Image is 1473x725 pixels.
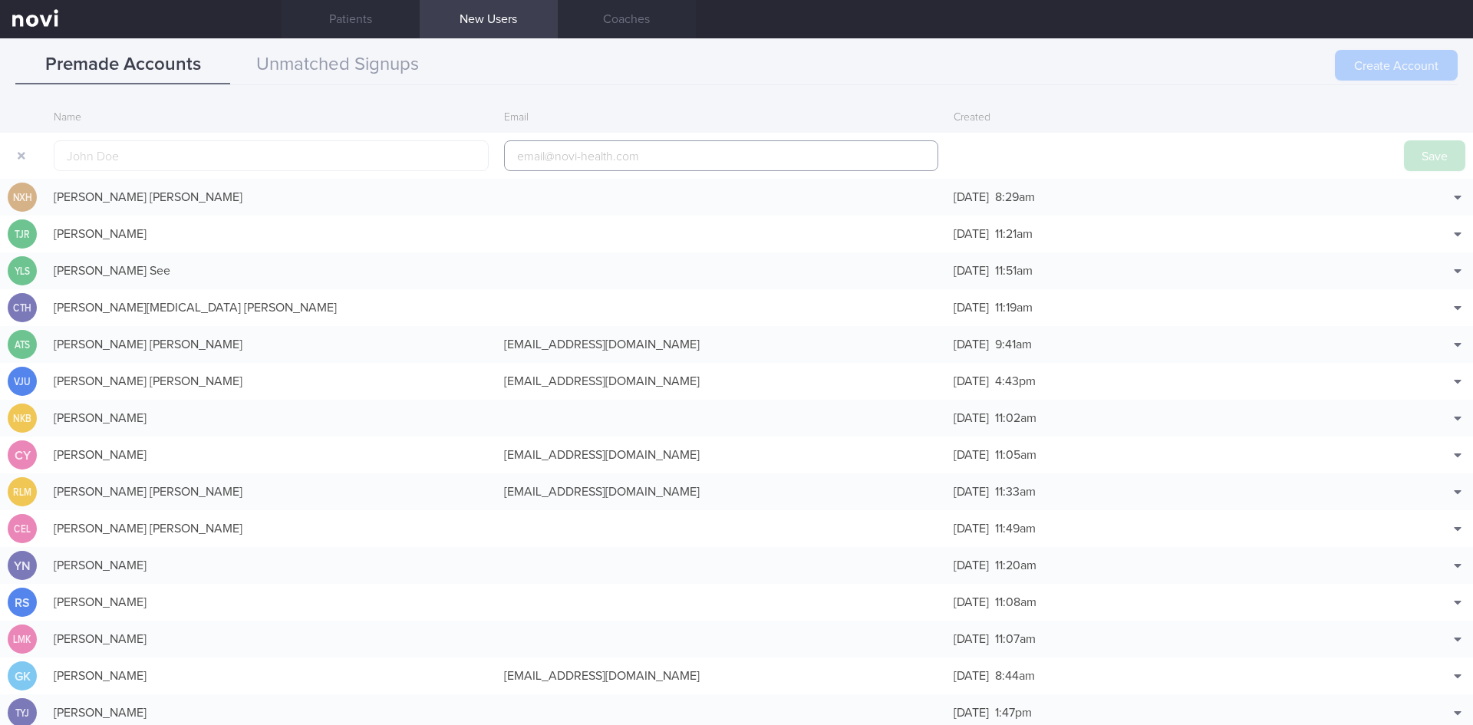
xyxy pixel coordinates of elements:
[995,670,1035,682] span: 8:44am
[954,449,989,461] span: [DATE]
[504,140,939,171] input: email@novi-health.com
[954,486,989,498] span: [DATE]
[46,292,496,323] div: [PERSON_NAME][MEDICAL_DATA] [PERSON_NAME]
[46,182,496,213] div: [PERSON_NAME] [PERSON_NAME]
[954,707,989,719] span: [DATE]
[995,191,1035,203] span: 8:29am
[946,104,1396,133] div: Created
[995,449,1036,461] span: 11:05am
[46,366,496,397] div: [PERSON_NAME] [PERSON_NAME]
[496,329,947,360] div: [EMAIL_ADDRESS][DOMAIN_NAME]
[995,559,1036,572] span: 11:20am
[496,366,947,397] div: [EMAIL_ADDRESS][DOMAIN_NAME]
[954,228,989,240] span: [DATE]
[10,404,35,433] div: NKB
[954,302,989,314] span: [DATE]
[46,329,496,360] div: [PERSON_NAME] [PERSON_NAME]
[10,624,35,654] div: LMK
[954,633,989,645] span: [DATE]
[46,476,496,507] div: [PERSON_NAME] [PERSON_NAME]
[995,338,1032,351] span: 9:41am
[995,412,1036,424] span: 11:02am
[954,412,989,424] span: [DATE]
[10,514,35,544] div: CEL
[10,183,35,213] div: NXH
[496,661,947,691] div: [EMAIL_ADDRESS][DOMAIN_NAME]
[10,367,35,397] div: VJU
[8,661,37,691] div: GK
[10,256,35,286] div: YLS
[10,477,35,507] div: RLM
[54,140,489,171] input: John Doe
[954,375,989,387] span: [DATE]
[10,293,35,323] div: CTH
[46,513,496,544] div: [PERSON_NAME] [PERSON_NAME]
[46,587,496,618] div: [PERSON_NAME]
[230,46,445,84] button: Unmatched Signups
[496,476,947,507] div: [EMAIL_ADDRESS][DOMAIN_NAME]
[995,265,1033,277] span: 11:51am
[10,219,35,249] div: TJR
[954,670,989,682] span: [DATE]
[46,255,496,286] div: [PERSON_NAME] See
[995,633,1036,645] span: 11:07am
[954,265,989,277] span: [DATE]
[46,624,496,654] div: [PERSON_NAME]
[8,551,37,581] div: YN
[46,104,496,133] div: Name
[995,522,1036,535] span: 11:49am
[46,550,496,581] div: [PERSON_NAME]
[995,707,1032,719] span: 1:47pm
[46,440,496,470] div: [PERSON_NAME]
[954,522,989,535] span: [DATE]
[46,403,496,433] div: [PERSON_NAME]
[995,228,1033,240] span: 11:21am
[954,338,989,351] span: [DATE]
[954,191,989,203] span: [DATE]
[496,104,947,133] div: Email
[46,661,496,691] div: [PERSON_NAME]
[954,559,989,572] span: [DATE]
[995,486,1036,498] span: 11:33am
[15,46,230,84] button: Premade Accounts
[8,440,37,470] div: CY
[46,219,496,249] div: [PERSON_NAME]
[995,302,1033,314] span: 11:19am
[496,440,947,470] div: [EMAIL_ADDRESS][DOMAIN_NAME]
[10,330,35,360] div: ATS
[995,375,1036,387] span: 4:43pm
[8,588,37,618] div: RS
[954,596,989,608] span: [DATE]
[995,596,1036,608] span: 11:08am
